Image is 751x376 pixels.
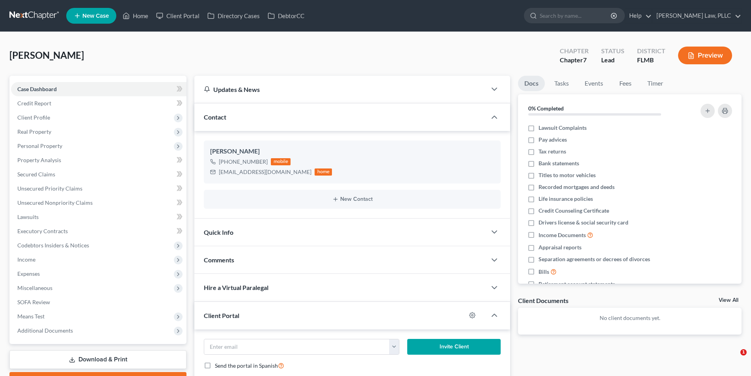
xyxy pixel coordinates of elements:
[17,327,73,334] span: Additional Documents
[203,9,264,23] a: Directory Cases
[204,85,477,94] div: Updates & News
[17,185,82,192] span: Unsecured Priority Claims
[82,13,109,19] span: New Case
[539,159,579,167] span: Bank statements
[204,312,239,319] span: Client Portal
[560,56,589,65] div: Chapter
[539,219,628,226] span: Drivers license & social security card
[219,158,268,166] div: [PHONE_NUMBER]
[17,284,52,291] span: Miscellaneous
[17,199,93,206] span: Unsecured Nonpriority Claims
[17,128,51,135] span: Real Property
[17,171,55,178] span: Secured Claims
[601,47,624,56] div: Status
[17,86,57,92] span: Case Dashboard
[11,196,186,210] a: Unsecured Nonpriority Claims
[9,49,84,61] span: [PERSON_NAME]
[539,171,596,179] span: Titles to motor vehicles
[625,9,652,23] a: Help
[560,47,589,56] div: Chapter
[11,181,186,196] a: Unsecured Priority Claims
[152,9,203,23] a: Client Portal
[540,8,612,23] input: Search by name...
[17,256,35,263] span: Income
[215,362,278,369] span: Send the portal in Spanish
[210,147,494,156] div: [PERSON_NAME]
[271,158,291,165] div: mobile
[11,82,186,96] a: Case Dashboard
[719,297,738,303] a: View All
[652,9,741,23] a: [PERSON_NAME] Law, PLLC
[613,76,638,91] a: Fees
[539,124,587,132] span: Lawsuit Complaints
[11,210,186,224] a: Lawsuits
[539,231,586,239] span: Income Documents
[17,299,50,305] span: SOFA Review
[539,207,609,215] span: Credit Counseling Certificate
[548,76,575,91] a: Tasks
[204,284,268,291] span: Hire a Virtual Paralegal
[11,96,186,110] a: Credit Report
[518,296,568,305] div: Client Documents
[315,168,332,176] div: home
[17,157,61,163] span: Property Analysis
[17,228,68,234] span: Executory Contracts
[219,168,311,176] div: [EMAIL_ADDRESS][DOMAIN_NAME]
[17,114,50,121] span: Client Profile
[637,47,665,56] div: District
[17,142,62,149] span: Personal Property
[11,167,186,181] a: Secured Claims
[204,339,389,354] input: Enter email
[210,196,494,202] button: New Contact
[641,76,669,91] a: Timer
[678,47,732,64] button: Preview
[17,213,39,220] span: Lawsuits
[539,148,566,155] span: Tax returns
[11,153,186,167] a: Property Analysis
[539,136,567,144] span: Pay advices
[524,314,735,322] p: No client documents yet.
[637,56,665,65] div: FLMB
[539,183,615,191] span: Recorded mortgages and deeds
[9,350,186,369] a: Download & Print
[11,224,186,238] a: Executory Contracts
[583,56,587,64] span: 7
[11,295,186,309] a: SOFA Review
[264,9,308,23] a: DebtorCC
[17,313,45,320] span: Means Test
[518,76,545,91] a: Docs
[539,268,549,276] span: Bills
[204,228,233,236] span: Quick Info
[17,242,89,249] span: Codebtors Insiders & Notices
[204,256,234,264] span: Comments
[539,280,615,288] span: Retirement account statements
[539,243,581,251] span: Appraisal reports
[204,113,226,121] span: Contact
[17,100,51,107] span: Credit Report
[528,105,564,112] strong: 0% Completed
[724,349,743,368] iframe: Intercom live chat
[740,349,747,355] span: 1
[601,56,624,65] div: Lead
[539,195,593,203] span: Life insurance policies
[578,76,609,91] a: Events
[539,255,650,263] span: Separation agreements or decrees of divorces
[407,339,501,355] button: Invite Client
[17,270,40,277] span: Expenses
[119,9,152,23] a: Home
